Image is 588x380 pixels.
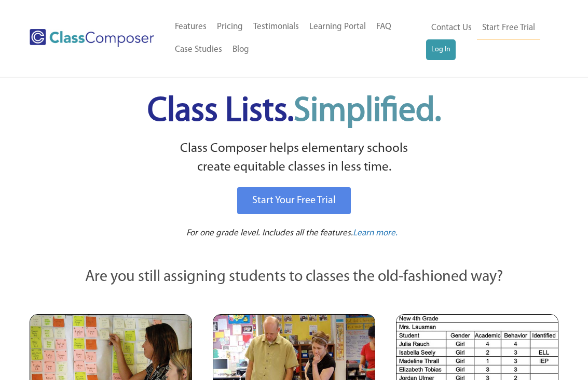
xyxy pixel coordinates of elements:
a: Learning Portal [304,16,371,38]
a: Blog [227,38,254,61]
a: Learn more. [353,227,398,240]
a: Testimonials [248,16,304,38]
span: Start Your Free Trial [252,195,336,206]
a: Start Free Trial [477,17,540,40]
a: Start Your Free Trial [237,187,351,214]
span: Simplified. [294,95,441,129]
span: For one grade level. Includes all the features. [186,229,353,237]
nav: Header Menu [426,17,551,60]
nav: Header Menu [170,16,427,61]
a: Features [170,16,212,38]
a: Log In [426,39,456,60]
a: FAQ [371,16,396,38]
img: Class Composer [30,29,154,47]
a: Case Studies [170,38,227,61]
p: Class Composer helps elementary schools create equitable classes in less time. [28,139,560,177]
span: Learn more. [353,229,398,237]
span: Class Lists. [147,95,441,129]
p: Are you still assigning students to classes the old-fashioned way? [30,266,559,289]
a: Contact Us [426,17,477,39]
a: Pricing [212,16,248,38]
